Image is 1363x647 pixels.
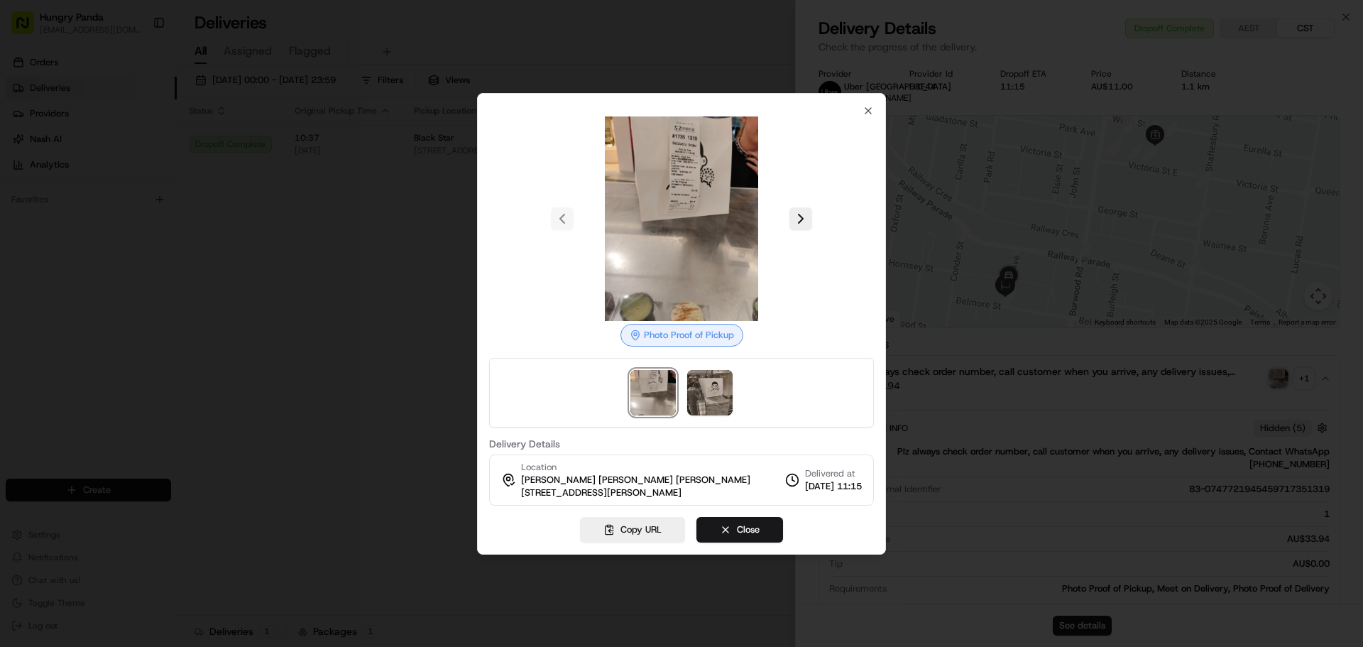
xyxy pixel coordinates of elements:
div: Photo Proof of Pickup [620,324,743,347]
span: Delivered at [805,467,862,480]
span: Location [521,461,557,474]
label: Delivery Details [489,439,874,449]
span: [STREET_ADDRESS][PERSON_NAME] [521,486,681,499]
span: [PERSON_NAME] [PERSON_NAME] [PERSON_NAME] [521,474,750,486]
button: Close [696,517,783,543]
img: photo_proof_of_pickup image [579,116,784,321]
img: photo_proof_of_pickup image [630,370,676,415]
img: photo_proof_of_delivery image [687,370,733,415]
button: Copy URL [580,517,685,543]
span: [DATE] 11:15 [805,480,862,493]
